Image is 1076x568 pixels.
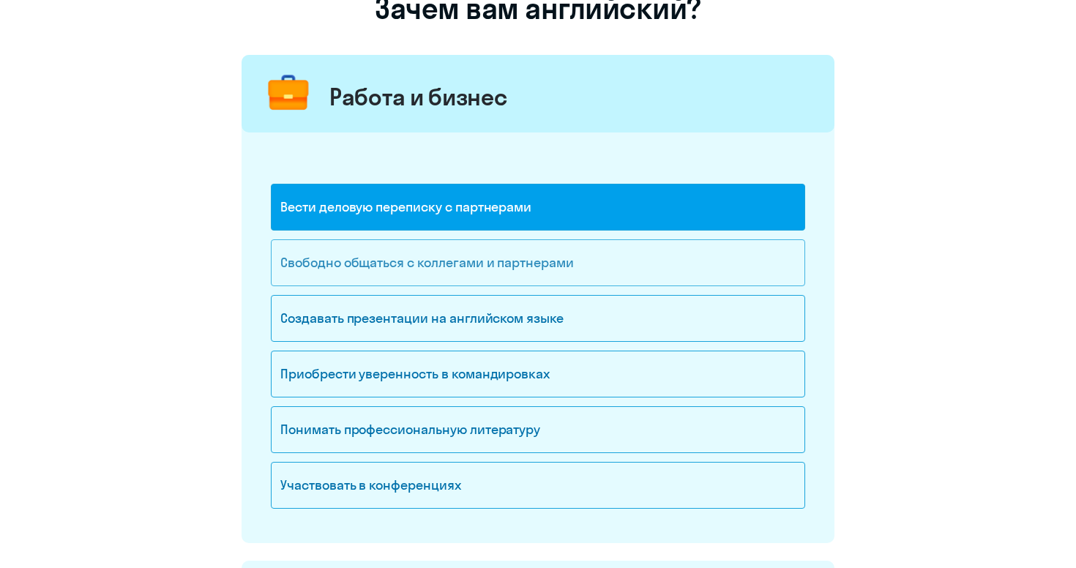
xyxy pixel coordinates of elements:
div: Приобрести уверенность в командировках [271,351,805,397]
img: briefcase.png [261,67,315,121]
div: Работа и бизнес [329,82,507,111]
div: Создавать презентации на английском языке [271,295,805,342]
div: Понимать профессиональную литературу [271,406,805,453]
div: Участвовать в конференциях [271,462,805,509]
div: Свободно общаться с коллегами и партнерами [271,239,805,286]
div: Вести деловую переписку с партнерами [271,184,805,231]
